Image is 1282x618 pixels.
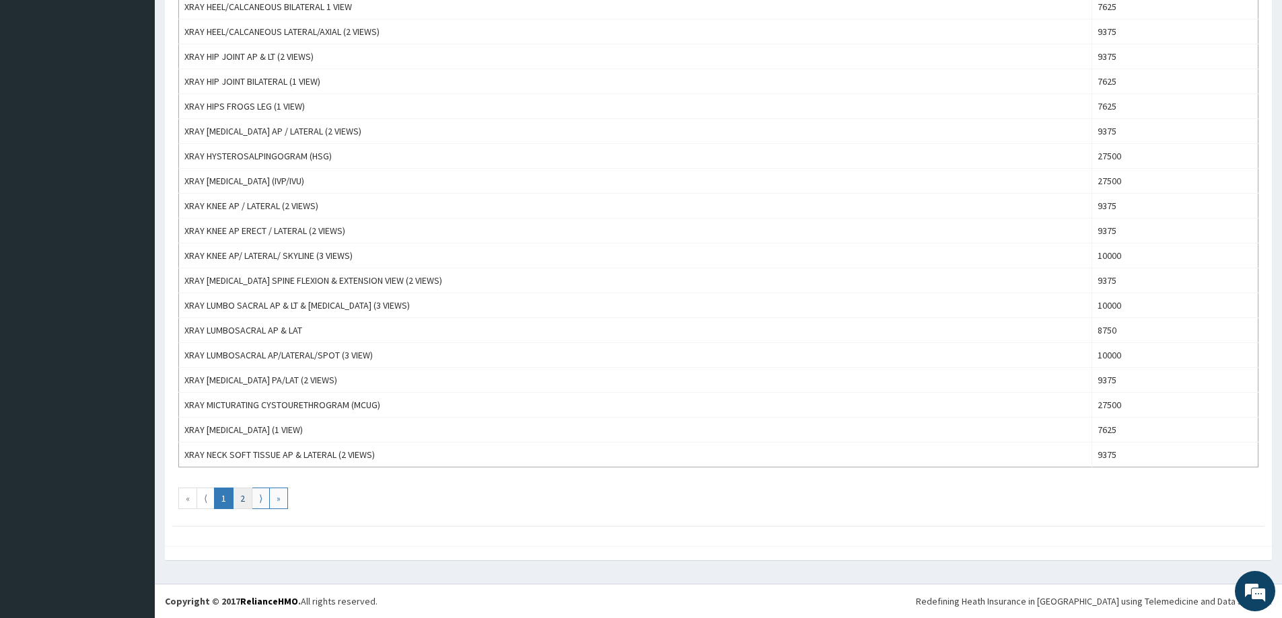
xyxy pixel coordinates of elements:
div: Chat with us now [70,75,226,93]
td: 9375 [1092,368,1258,393]
td: 27500 [1092,144,1258,169]
td: 8750 [1092,318,1258,343]
span: We're online! [78,169,186,305]
td: 27500 [1092,393,1258,418]
td: 9375 [1092,219,1258,243]
a: Go to next page [252,488,270,509]
td: XRAY LUMBO SACRAL AP & LT & [MEDICAL_DATA] (3 VIEWS) [179,293,1092,318]
td: XRAY HEEL/CALCANEOUS LATERAL/AXIAL (2 VIEWS) [179,20,1092,44]
footer: All rights reserved. [155,584,1282,618]
td: XRAY NECK SOFT TISSUE AP & LATERAL (2 VIEWS) [179,442,1092,467]
a: Go to last page [269,488,288,509]
img: d_794563401_company_1708531726252_794563401 [25,67,55,101]
td: XRAY KNEE AP ERECT / LATERAL (2 VIEWS) [179,219,1092,243]
td: 10000 [1092,243,1258,268]
td: 7625 [1092,418,1258,442]
a: Go to first page [178,488,197,509]
td: XRAY [MEDICAL_DATA] PA/LAT (2 VIEWS) [179,368,1092,393]
td: XRAY HIP JOINT BILATERAL (1 VIEW) [179,69,1092,94]
div: Minimize live chat window [221,7,253,39]
div: Redefining Heath Insurance in [GEOGRAPHIC_DATA] using Telemedicine and Data Science! [916,594,1272,608]
td: 9375 [1092,20,1258,44]
textarea: Type your message and hit 'Enter' [7,367,256,414]
td: 9375 [1092,194,1258,219]
a: Go to page number 1 [214,488,234,509]
td: XRAY KNEE AP / LATERAL (2 VIEWS) [179,194,1092,219]
td: 9375 [1092,268,1258,293]
td: 9375 [1092,442,1258,467]
td: 7625 [1092,69,1258,94]
td: XRAY [MEDICAL_DATA] (1 VIEW) [179,418,1092,442]
a: Go to page number 2 [233,488,252,509]
a: RelianceHMO [240,595,298,607]
td: XRAY LUMBOSACRAL AP/LATERAL/SPOT (3 VIEW) [179,343,1092,368]
td: XRAY KNEE AP/ LATERAL/ SKYLINE (3 VIEWS) [179,243,1092,268]
td: 7625 [1092,94,1258,119]
td: XRAY HYSTEROSALPINGOGRAM (HSG) [179,144,1092,169]
td: 10000 [1092,343,1258,368]
td: 9375 [1092,119,1258,144]
a: Go to previous page [197,488,215,509]
td: 9375 [1092,44,1258,69]
td: XRAY MICTURATING CYSTOURETHROGRAM (MCUG) [179,393,1092,418]
strong: Copyright © 2017 . [165,595,301,607]
td: XRAY HIP JOINT AP & LT (2 VIEWS) [179,44,1092,69]
td: XRAY [MEDICAL_DATA] AP / LATERAL (2 VIEWS) [179,119,1092,144]
td: XRAY LUMBOSACRAL AP & LAT [179,318,1092,343]
td: XRAY [MEDICAL_DATA] (IVP/IVU) [179,169,1092,194]
td: 10000 [1092,293,1258,318]
td: XRAY HIPS FROGS LEG (1 VIEW) [179,94,1092,119]
td: XRAY [MEDICAL_DATA] SPINE FLEXION & EXTENSION VIEW (2 VIEWS) [179,268,1092,293]
td: 27500 [1092,169,1258,194]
